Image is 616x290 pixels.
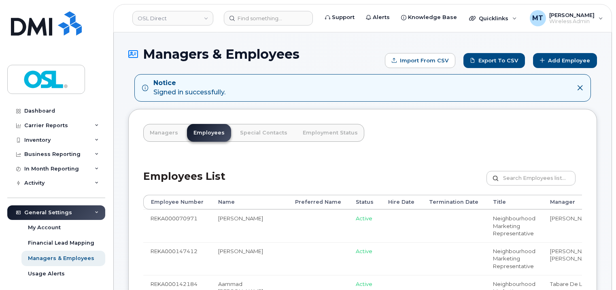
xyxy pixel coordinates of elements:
a: Managers [143,124,185,142]
td: [PERSON_NAME] [211,242,288,275]
a: Employment Status [296,124,364,142]
strong: Notice [153,79,225,88]
td: REKA000147412 [143,242,211,275]
td: [PERSON_NAME] [211,209,288,242]
td: Neighbourhood Marketing Representative [486,209,543,242]
li: Tabare De Los Santos [550,280,612,288]
span: Active [356,281,372,287]
th: Name [211,195,288,209]
a: Special Contacts [234,124,294,142]
a: Add Employee [533,53,597,68]
li: [PERSON_NAME] [550,247,612,255]
a: Export to CSV [463,53,525,68]
th: Title [486,195,543,209]
span: Active [356,248,372,254]
th: Preferred Name [288,195,348,209]
h2: Employees List [143,171,225,195]
form: Import from CSV [385,53,455,68]
th: Status [348,195,381,209]
a: Employees [187,124,231,142]
li: [PERSON_NAME] [550,255,612,262]
td: Neighbourhood Marketing Representative [486,242,543,275]
th: Termination Date [422,195,486,209]
span: Active [356,215,372,222]
h1: Managers & Employees [128,47,381,61]
li: [PERSON_NAME] [550,215,612,222]
th: Employee Number [143,195,211,209]
th: Hire Date [381,195,422,209]
td: REKA000070971 [143,209,211,242]
div: Signed in successfully. [153,79,225,97]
